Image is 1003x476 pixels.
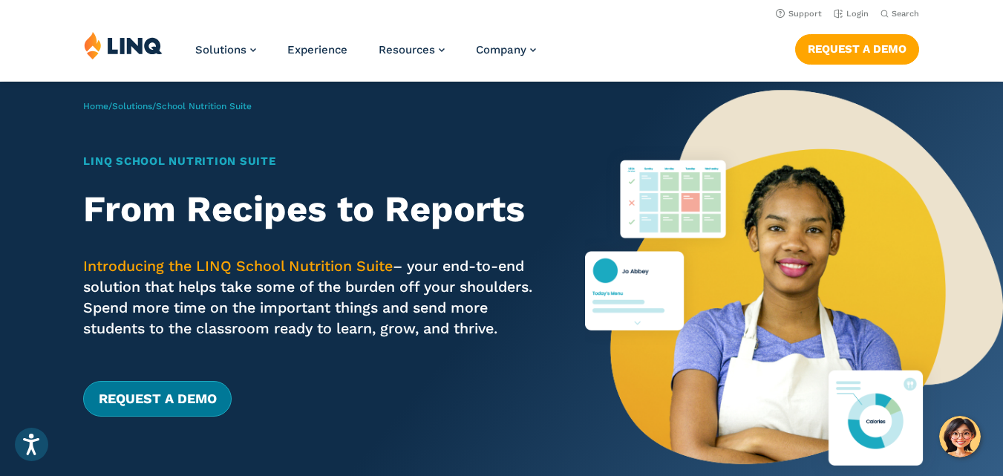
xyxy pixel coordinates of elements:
a: Request a Demo [795,34,919,64]
button: Hello, have a question? Let’s chat. [939,416,981,457]
span: School Nutrition Suite [156,101,252,111]
a: Resources [379,43,445,56]
span: Solutions [195,43,246,56]
a: Solutions [195,43,256,56]
span: Introducing the LINQ School Nutrition Suite [83,258,393,275]
a: Experience [287,43,347,56]
a: Company [476,43,536,56]
span: Resources [379,43,435,56]
span: Company [476,43,526,56]
a: Login [834,9,869,19]
button: Open Search Bar [881,8,919,19]
a: Solutions [112,101,152,111]
h1: LINQ School Nutrition Suite [83,153,543,170]
h2: From Recipes to Reports [83,189,543,230]
a: Request a Demo [83,381,231,417]
span: Search [892,9,919,19]
nav: Primary Navigation [195,31,536,80]
p: – your end-to-end solution that helps take some of the burden off your shoulders. Spend more time... [83,256,543,340]
img: LINQ | K‑12 Software [84,31,163,59]
nav: Button Navigation [795,31,919,64]
a: Home [83,101,108,111]
a: Support [776,9,822,19]
span: / / [83,101,252,111]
